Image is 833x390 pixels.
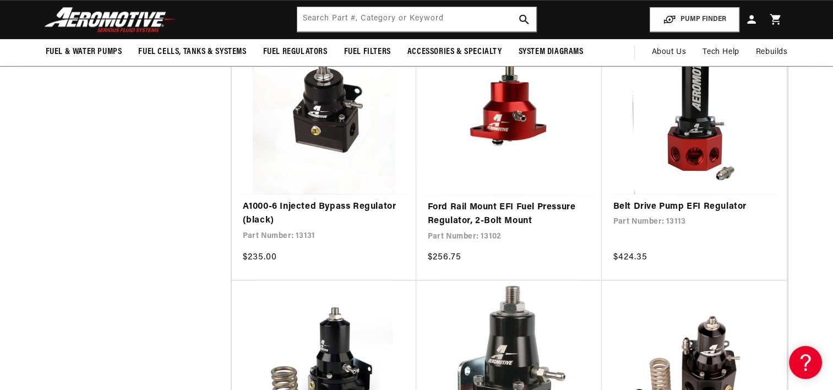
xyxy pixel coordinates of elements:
[255,39,336,65] summary: Fuel Regulators
[519,46,584,58] span: System Diagrams
[427,201,591,229] a: Ford Rail Mount EFI Fuel Pressure Regulator, 2-Bolt Mount
[37,39,130,65] summary: Fuel & Water Pumps
[138,46,246,58] span: Fuel Cells, Tanks & Systems
[694,39,747,66] summary: Tech Help
[297,7,536,31] input: Search by Part Number, Category or Keyword
[243,200,406,228] a: A1000-6 Injected Bypass Regulator (black)
[41,7,179,32] img: Aeromotive
[336,39,399,65] summary: Fuel Filters
[344,46,391,58] span: Fuel Filters
[263,46,328,58] span: Fuel Regulators
[650,7,739,32] button: PUMP FINDER
[46,46,122,58] span: Fuel & Water Pumps
[643,39,694,66] a: About Us
[512,7,536,31] button: search button
[399,39,510,65] summary: Accessories & Specialty
[613,200,776,214] a: Belt Drive Pump EFI Regulator
[756,46,788,58] span: Rebuilds
[703,46,739,58] span: Tech Help
[510,39,592,65] summary: System Diagrams
[130,39,254,65] summary: Fuel Cells, Tanks & Systems
[407,46,502,58] span: Accessories & Specialty
[748,39,796,66] summary: Rebuilds
[651,48,686,56] span: About Us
